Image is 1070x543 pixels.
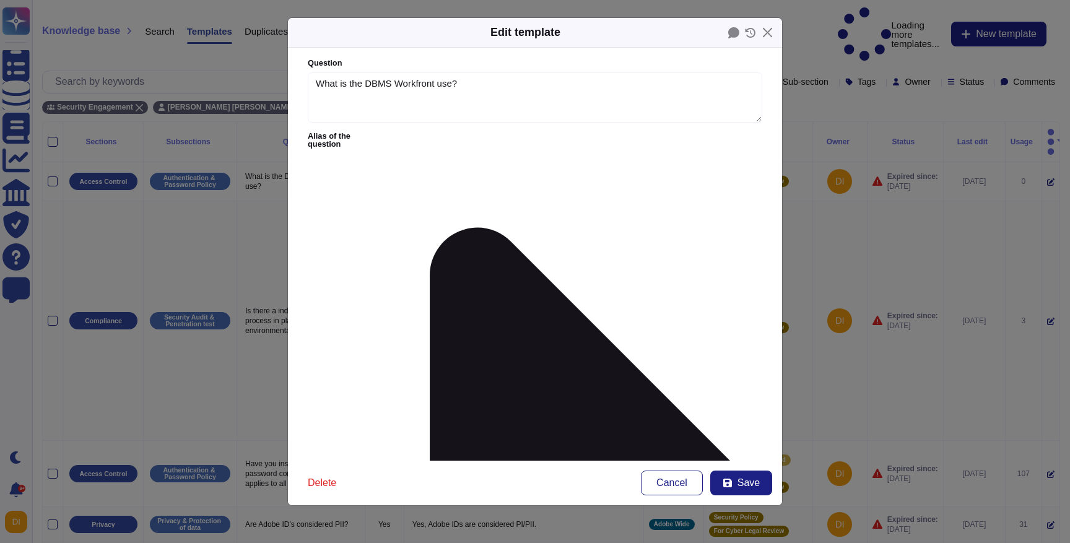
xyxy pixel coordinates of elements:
button: Close [758,23,777,42]
div: Edit template [490,24,560,41]
span: Cancel [656,478,687,488]
button: Cancel [641,471,703,495]
span: Save [737,478,760,488]
button: Delete [298,471,346,495]
button: Save [710,471,772,495]
span: Delete [308,478,336,488]
label: Question [308,59,762,67]
textarea: What is the DBMS Workfront use? [308,72,762,123]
